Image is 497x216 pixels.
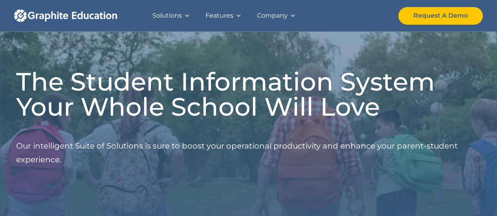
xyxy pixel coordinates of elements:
div: Features [205,10,233,21]
p: Our intelligent Suite of Solutions is sure to boost your operational productivity and enhance you... [16,125,481,180]
a: Request A Demo [398,7,483,25]
div: Solutions [152,10,182,21]
h1: The Student Information System Your Whole School Will Love [16,69,481,119]
div: Request A Demo [413,10,468,21]
div: Company [257,10,288,21]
